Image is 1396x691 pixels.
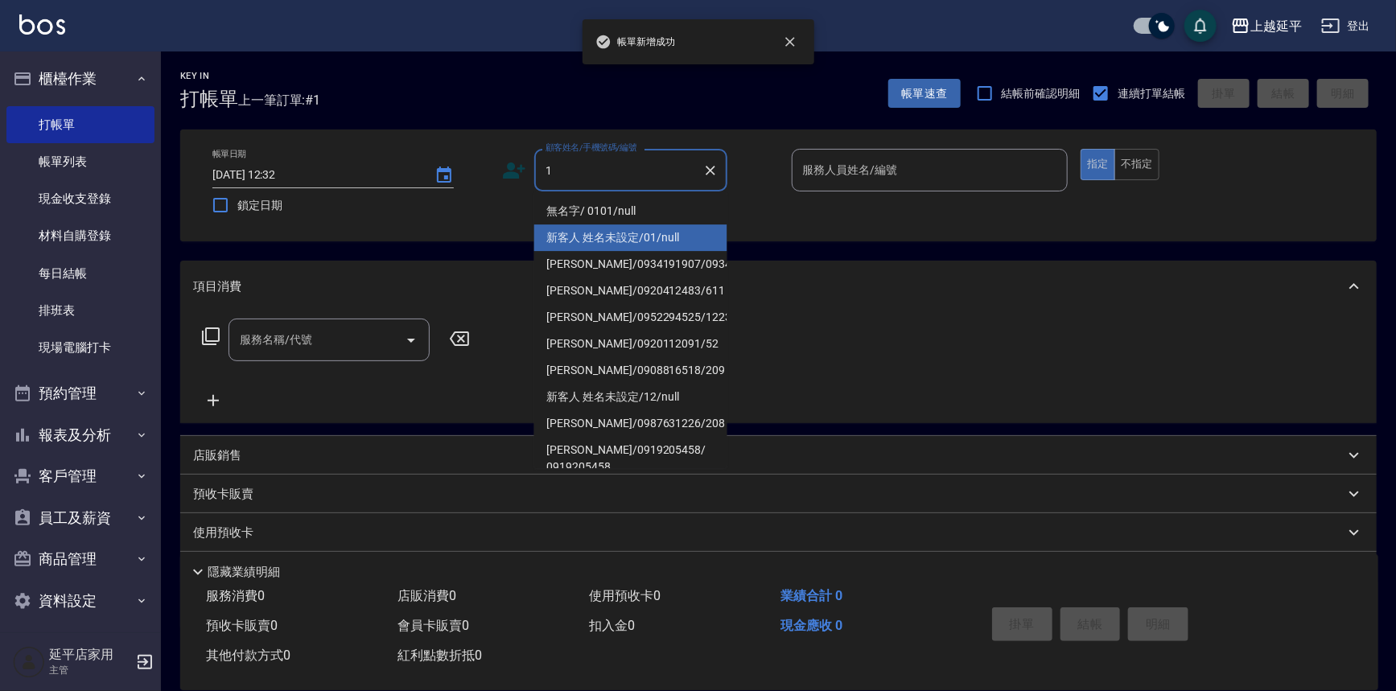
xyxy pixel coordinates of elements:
[398,327,424,353] button: Open
[534,198,727,224] li: 無名字/ 0101/null
[6,255,154,292] a: 每日結帳
[6,106,154,143] a: 打帳單
[1081,149,1115,180] button: 指定
[1184,10,1217,42] button: save
[397,588,456,603] span: 店販消費 0
[6,329,154,366] a: 現場電腦打卡
[780,588,842,603] span: 業績合計 0
[206,588,265,603] span: 服務消費 0
[1250,16,1302,36] div: 上越延平
[534,224,727,251] li: 新客人 姓名未設定/01/null
[888,79,961,109] button: 帳單速查
[6,292,154,329] a: 排班表
[206,648,290,663] span: 其他付款方式 0
[425,156,463,195] button: Choose date, selected date is 2025-08-10
[6,497,154,539] button: 員工及薪資
[180,71,238,81] h2: Key In
[193,486,253,503] p: 預收卡販賣
[206,618,278,633] span: 預收卡販賣 0
[212,148,246,160] label: 帳單日期
[180,552,1377,590] div: 其他付款方式
[193,447,241,464] p: 店販銷售
[6,58,154,100] button: 櫃檯作業
[1315,11,1377,41] button: 登出
[772,24,808,60] button: close
[19,14,65,35] img: Logo
[534,437,727,480] li: [PERSON_NAME]/0919205458/ 0919205458
[397,648,482,663] span: 紅利點數折抵 0
[49,647,131,663] h5: 延平店家用
[1225,10,1308,43] button: 上越延平
[6,180,154,217] a: 現金收支登錄
[180,513,1377,552] div: 使用預收卡
[193,524,253,541] p: 使用預收卡
[208,564,280,581] p: 隱藏業績明細
[180,436,1377,475] div: 店販銷售
[238,90,321,110] span: 上一筆訂單:#1
[6,414,154,456] button: 報表及分析
[212,162,418,188] input: YYYY/MM/DD hh:mm
[1118,85,1185,102] span: 連續打單結帳
[1002,85,1081,102] span: 結帳前確認明細
[534,304,727,331] li: [PERSON_NAME]/0952294525/1223
[1114,149,1159,180] button: 不指定
[534,331,727,357] li: [PERSON_NAME]/0920112091/52
[534,251,727,278] li: [PERSON_NAME]/0934191907/0934191907
[6,143,154,180] a: 帳單列表
[534,384,727,410] li: 新客人 姓名未設定/12/null
[180,475,1377,513] div: 預收卡販賣
[397,618,469,633] span: 會員卡販賣 0
[180,88,238,110] h3: 打帳單
[780,618,842,633] span: 現金應收 0
[49,663,131,677] p: 主管
[595,34,676,50] span: 帳單新增成功
[13,646,45,678] img: Person
[6,217,154,254] a: 材料自購登錄
[534,278,727,304] li: [PERSON_NAME]/0920412483/611
[534,357,727,384] li: [PERSON_NAME]/0908816518/209
[6,455,154,497] button: 客戶管理
[546,142,637,154] label: 顧客姓名/手機號碼/編號
[6,538,154,580] button: 商品管理
[237,197,282,214] span: 鎖定日期
[6,372,154,414] button: 預約管理
[6,580,154,622] button: 資料設定
[534,410,727,437] li: [PERSON_NAME]/0987631226/208
[193,278,241,295] p: 項目消費
[589,618,635,633] span: 扣入金 0
[589,588,661,603] span: 使用預收卡 0
[699,159,722,182] button: Clear
[180,261,1377,312] div: 項目消費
